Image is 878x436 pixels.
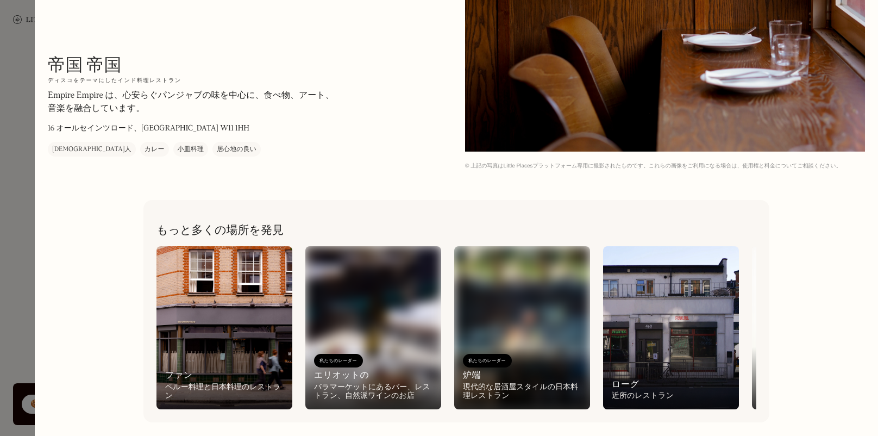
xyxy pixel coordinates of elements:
[52,146,131,153] font: [DEMOGRAPHIC_DATA]人
[468,358,506,363] font: 私たちのレーダー
[603,246,739,409] a: ローグ近所のレストラン
[314,369,369,381] font: エリオットの
[156,246,292,409] a: ファンペルー料理と日本料理のレストラン
[48,124,249,132] font: 16 オールセインツロード、[GEOGRAPHIC_DATA] W11 1HH
[178,146,204,153] font: 小皿料理
[305,246,441,409] a: 私たちのレーダーエリオットのバラマーケットにあるバー、レストラン、自然派ワインのお店
[145,146,165,153] font: カレー
[48,53,122,76] font: 帝国 帝国
[48,78,181,84] font: ディスコをテーマにしたインド料理レストラン
[612,392,674,400] font: 近所のレストラン
[48,91,334,113] font: Empire Empire は、心安らぐパンジャブの味を中心に、食べ物、アート、音楽を融合しています。
[165,383,281,400] font: ペルー料理と日本料理のレストラン
[612,378,639,390] font: ローグ
[454,246,590,409] a: 私たちのレーダー炉端現代的な居酒屋スタイルの日本料理レストラン
[463,383,578,400] font: 現代的な居酒屋スタイルの日本料理レストラン
[165,369,193,381] font: ファン
[465,163,842,169] font: © 上記の写真はLittle Placesプラットフォーム専用に撮影されたものです。これらの画像をご利用になる場合は、使用権と料金についてご相談ください。
[314,383,430,400] font: バラマーケットにあるバー、レストラン、自然派ワインのお店
[217,146,256,153] font: 居心地の良い
[463,369,481,381] font: 炉端
[156,225,284,236] font: もっと多くの場所を発見
[319,358,357,363] font: 私たちのレーダー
